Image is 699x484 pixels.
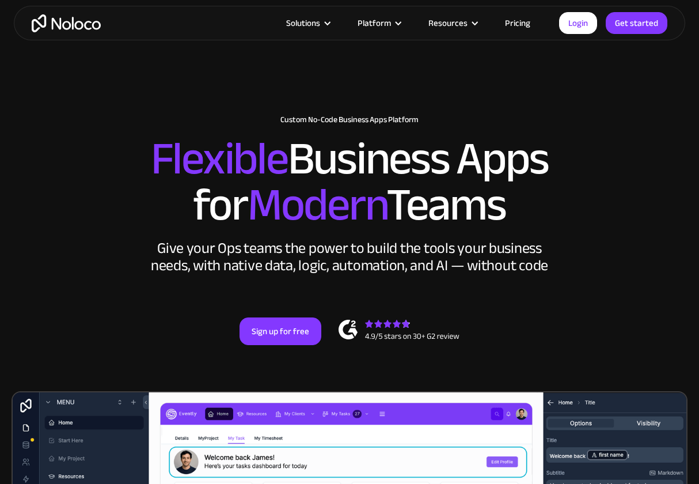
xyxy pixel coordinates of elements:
span: Modern [248,162,386,248]
div: Resources [414,16,491,31]
div: Solutions [272,16,343,31]
h1: Custom No-Code Business Apps Platform [12,115,687,124]
a: Pricing [491,16,545,31]
span: Flexible [151,116,288,202]
div: Platform [343,16,414,31]
div: Give your Ops teams the power to build the tools your business needs, with native data, logic, au... [148,240,551,274]
h2: Business Apps for Teams [12,136,687,228]
div: Solutions [286,16,320,31]
div: Platform [358,16,391,31]
a: home [32,14,101,32]
a: Login [559,12,597,34]
a: Get started [606,12,667,34]
div: Resources [428,16,468,31]
a: Sign up for free [240,317,321,345]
